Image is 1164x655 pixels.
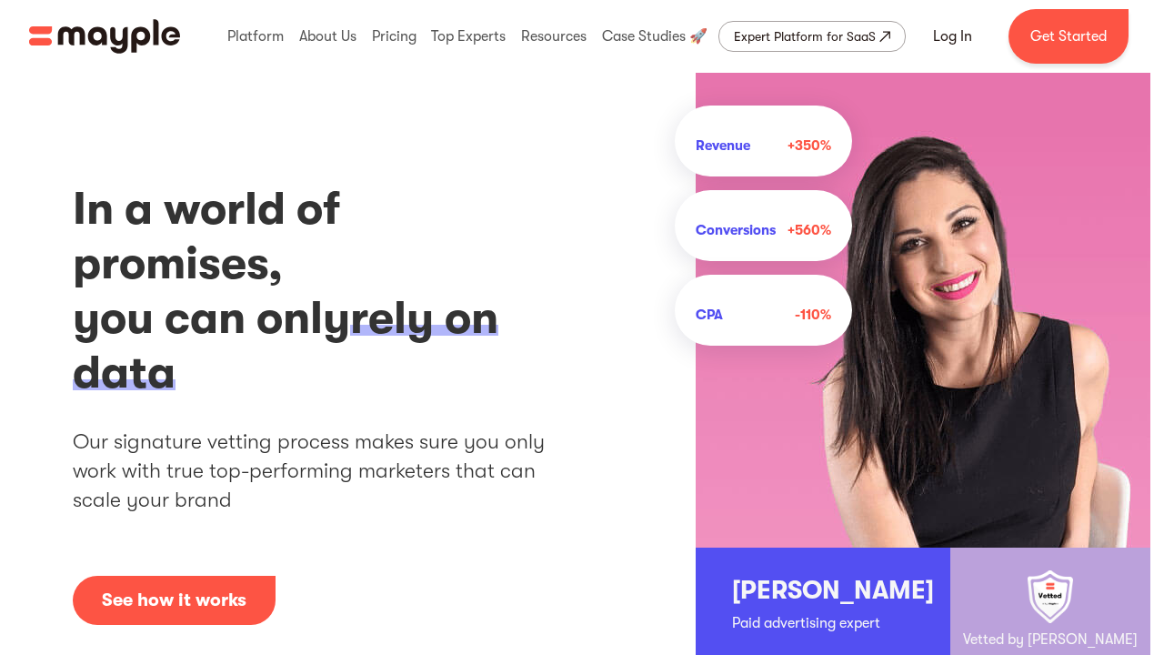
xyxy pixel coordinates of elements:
[963,629,1138,651] div: Vetted by [PERSON_NAME]
[732,577,934,605] h2: [PERSON_NAME]
[718,21,906,52] a: Expert Platform for SaaS
[1008,9,1129,64] a: Get Started
[29,19,180,54] img: Mayple logo
[73,428,550,516] h2: Our signature vetting process makes sure you only work with true top-performing marketers that ca...
[73,182,550,400] h1: In a world of promises, you can only
[696,307,723,323] h3: CPA
[732,612,934,635] div: Paid advertising expert
[73,576,276,625] a: open lightbox
[426,7,510,65] div: Top Experts
[517,7,591,65] div: Resources
[367,7,421,65] div: Pricing
[29,19,180,54] a: home
[911,15,994,58] a: Log In
[795,307,831,323] h3: -110%
[734,25,876,47] div: Expert Platform for SaaS
[73,292,498,400] span: rely on data
[223,7,288,65] div: Platform
[295,7,361,65] div: About Us
[788,137,831,154] h3: +350%
[102,589,246,611] div: See how it works
[696,222,776,238] h3: Conversions
[696,137,750,154] h3: Revenue
[788,222,831,238] h3: +560%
